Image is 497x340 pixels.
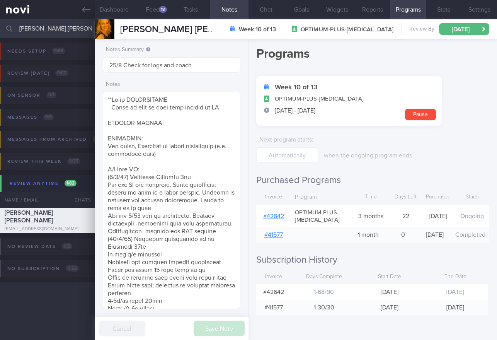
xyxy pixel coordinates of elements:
[62,243,72,249] span: 0 / 2
[106,46,237,53] label: Notes Summary
[93,136,99,142] span: 0
[5,263,81,274] div: No subscription
[256,270,291,284] div: Invoice
[159,6,167,13] div: 18
[5,210,53,224] span: [PERSON_NAME] [PERSON_NAME]
[5,46,67,56] div: Needs setup
[46,92,56,98] span: 0 / 3
[301,26,393,34] span: OPTIMUM-PLUS-[MEDICAL_DATA]
[352,190,390,205] div: Time
[390,190,421,205] div: Days Left
[256,300,291,315] div: # 41577
[5,134,101,145] div: Messages from Archived
[5,68,70,79] div: Review [DATE]
[52,48,65,54] span: 0 / 85
[421,208,455,224] div: [DATE]
[263,213,284,219] a: #42642
[451,227,489,243] div: Completed
[390,208,421,224] div: 22
[66,265,79,272] span: 0 / 22
[256,174,489,186] h2: Purchased Programs
[5,112,56,123] div: Messages
[419,227,451,243] div: [DATE]
[455,190,489,205] div: Starts
[5,156,82,167] div: Review this week
[291,300,357,315] div: 1-30 / 30
[291,270,357,284] div: Days Complete
[64,192,95,208] div: Chats
[239,26,276,33] strong: Week 10 of 13
[275,107,315,114] span: [DATE] - [DATE]
[5,90,58,101] div: On sensor
[256,46,489,64] h1: Programs
[291,190,351,205] div: Program
[256,190,291,205] div: Invoice
[120,25,266,34] span: [PERSON_NAME] [PERSON_NAME]
[439,23,489,35] button: [DATE]
[324,152,449,159] p: when the ongoing program ends
[446,304,464,311] span: [DATE]
[275,84,317,91] strong: Week 10 of 13
[388,227,419,243] div: 0
[43,114,54,120] span: 0 / 9
[65,180,77,186] span: 1 / 82
[67,158,80,164] span: 0 / 25
[357,270,422,284] div: Start Date
[422,270,488,284] div: End Date
[421,190,455,205] div: Purchased
[455,208,489,224] div: Ongoing
[55,70,68,76] span: 0 / 60
[446,289,464,295] span: [DATE]
[8,178,78,189] div: Review anytime
[5,226,90,232] div: [EMAIL_ADDRESS][DOMAIN_NAME]
[352,208,390,224] div: 3 months
[5,241,74,252] div: No review date
[275,95,364,103] span: OPTIMUM-PLUS-[MEDICAL_DATA]
[256,254,489,266] h2: Subscription History
[295,209,347,224] span: OPTIMUM-PLUS-[MEDICAL_DATA]
[349,227,388,243] div: 1 month
[409,26,434,33] span: Review By
[381,304,398,311] span: [DATE]
[106,81,237,88] label: Notes
[256,284,291,300] div: # 42642
[381,289,398,295] span: [DATE]
[256,147,318,163] input: Automatically
[264,232,283,238] a: #41577
[405,109,436,120] button: Pause
[291,284,357,300] div: 1-68 / 90
[259,136,315,144] label: Next program starts :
